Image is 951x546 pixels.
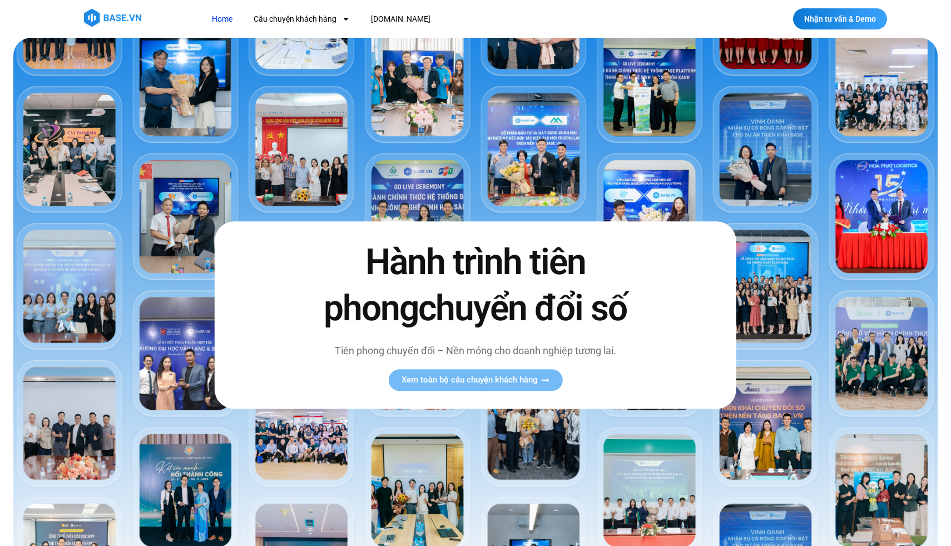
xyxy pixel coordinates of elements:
[300,343,651,358] p: Tiên phong chuyển đổi – Nền móng cho doanh nghiệp tương lai.
[402,376,538,384] span: Xem toàn bộ câu chuyện khách hàng
[245,9,358,29] a: Câu chuyện khách hàng
[418,288,627,330] span: chuyển đổi số
[204,9,241,29] a: Home
[793,8,887,29] a: Nhận tư vấn & Demo
[204,9,635,29] nav: Menu
[388,369,562,391] a: Xem toàn bộ câu chuyện khách hàng
[300,239,651,331] h2: Hành trình tiên phong
[363,9,439,29] a: [DOMAIN_NAME]
[804,15,876,23] span: Nhận tư vấn & Demo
